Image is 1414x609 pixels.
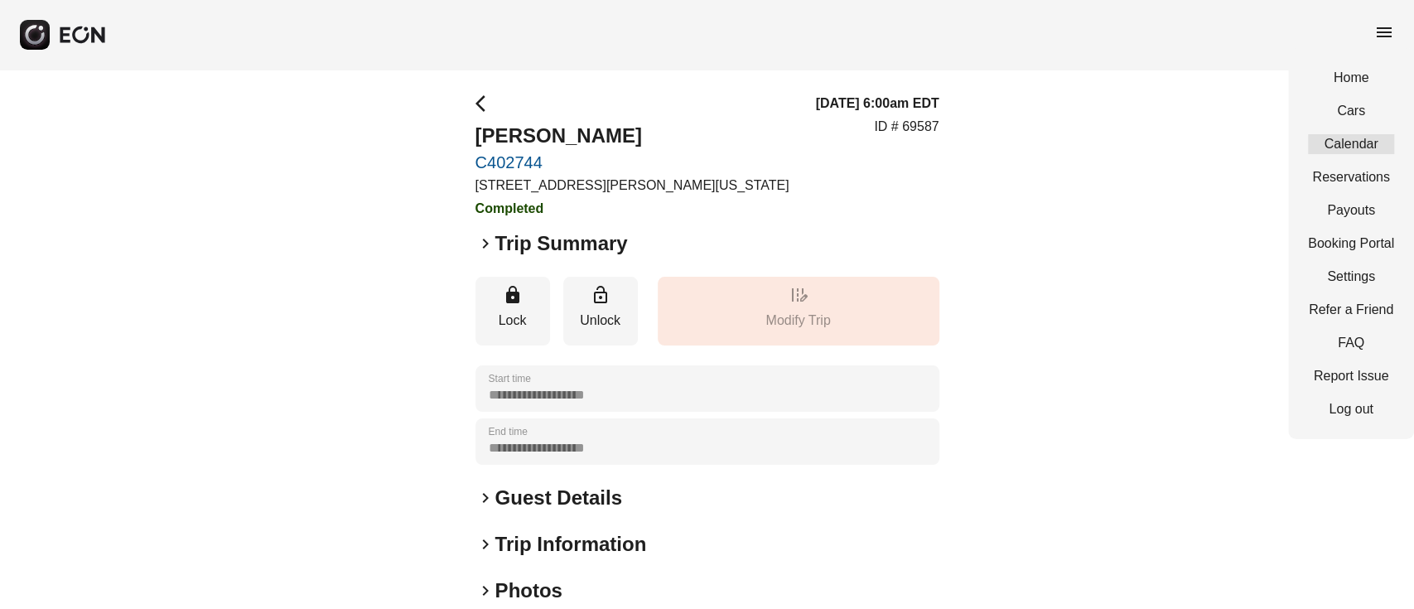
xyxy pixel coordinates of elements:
span: keyboard_arrow_right [475,534,495,554]
h3: [DATE] 6:00am EDT [815,94,939,114]
h2: Trip Summary [495,230,628,257]
button: Unlock [563,277,638,346]
a: Settings [1308,267,1394,287]
h2: Photos [495,578,562,604]
a: Payouts [1308,201,1394,220]
span: arrow_back_ios [475,94,495,114]
a: C402744 [475,152,789,172]
h2: Trip Information [495,531,647,558]
p: Unlock [572,311,630,331]
button: Lock [475,277,550,346]
a: Refer a Friend [1308,300,1394,320]
a: Cars [1308,101,1394,121]
a: FAQ [1308,333,1394,353]
a: Calendar [1308,134,1394,154]
span: keyboard_arrow_right [475,581,495,601]
p: Lock [484,311,542,331]
a: Report Issue [1308,366,1394,386]
span: keyboard_arrow_right [475,488,495,508]
span: menu [1374,22,1394,42]
a: Log out [1308,399,1394,419]
a: Booking Portal [1308,234,1394,254]
a: Reservations [1308,167,1394,187]
h2: [PERSON_NAME] [475,123,789,149]
span: lock [503,285,523,305]
span: keyboard_arrow_right [475,234,495,254]
p: ID # 69587 [874,117,939,137]
a: Home [1308,68,1394,88]
h3: Completed [475,199,789,219]
span: lock_open [591,285,610,305]
h2: Guest Details [495,485,622,511]
p: [STREET_ADDRESS][PERSON_NAME][US_STATE] [475,176,789,196]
